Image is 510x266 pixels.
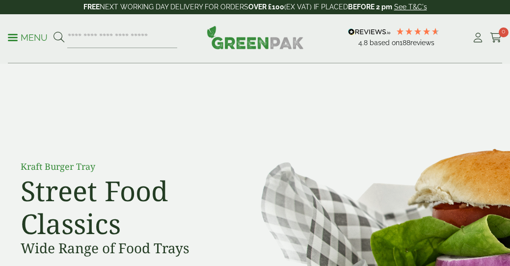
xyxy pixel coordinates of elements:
i: My Account [472,33,484,43]
span: 188 [400,39,410,47]
span: Based on [370,39,400,47]
span: reviews [410,39,434,47]
p: Kraft Burger Tray [21,160,242,173]
h3: Wide Range of Food Trays [21,240,242,257]
h2: Street Food Classics [21,174,242,240]
span: 4.8 [358,39,370,47]
img: REVIEWS.io [348,28,391,35]
a: 0 [490,30,502,45]
i: Cart [490,33,502,43]
a: See T&C's [394,3,427,11]
strong: OVER £100 [248,3,284,11]
strong: FREE [83,3,100,11]
div: 4.79 Stars [396,27,440,36]
p: Menu [8,32,48,44]
a: Menu [8,32,48,42]
span: 0 [499,27,509,37]
strong: BEFORE 2 pm [348,3,392,11]
img: GreenPak Supplies [207,26,304,49]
